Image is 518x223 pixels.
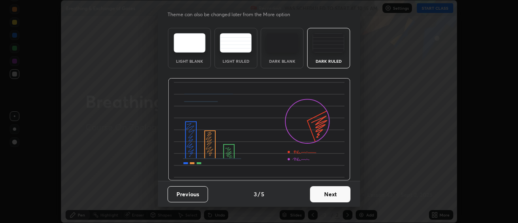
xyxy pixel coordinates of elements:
img: lightRuledTheme.5fabf969.svg [220,33,252,53]
div: Dark Blank [266,59,298,63]
img: darkRuledTheme.de295e13.svg [312,33,344,53]
h4: 5 [261,190,264,198]
button: Previous [168,186,208,202]
div: Light Blank [173,59,206,63]
img: lightTheme.e5ed3b09.svg [174,33,206,53]
button: Next [310,186,350,202]
div: Light Ruled [220,59,252,63]
img: darkTheme.f0cc69e5.svg [266,33,298,53]
h4: 3 [254,190,257,198]
img: darkRuledThemeBanner.864f114c.svg [168,78,350,181]
h4: / [258,190,260,198]
p: Theme can also be changed later from the More option [168,11,299,18]
div: Dark Ruled [312,59,345,63]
